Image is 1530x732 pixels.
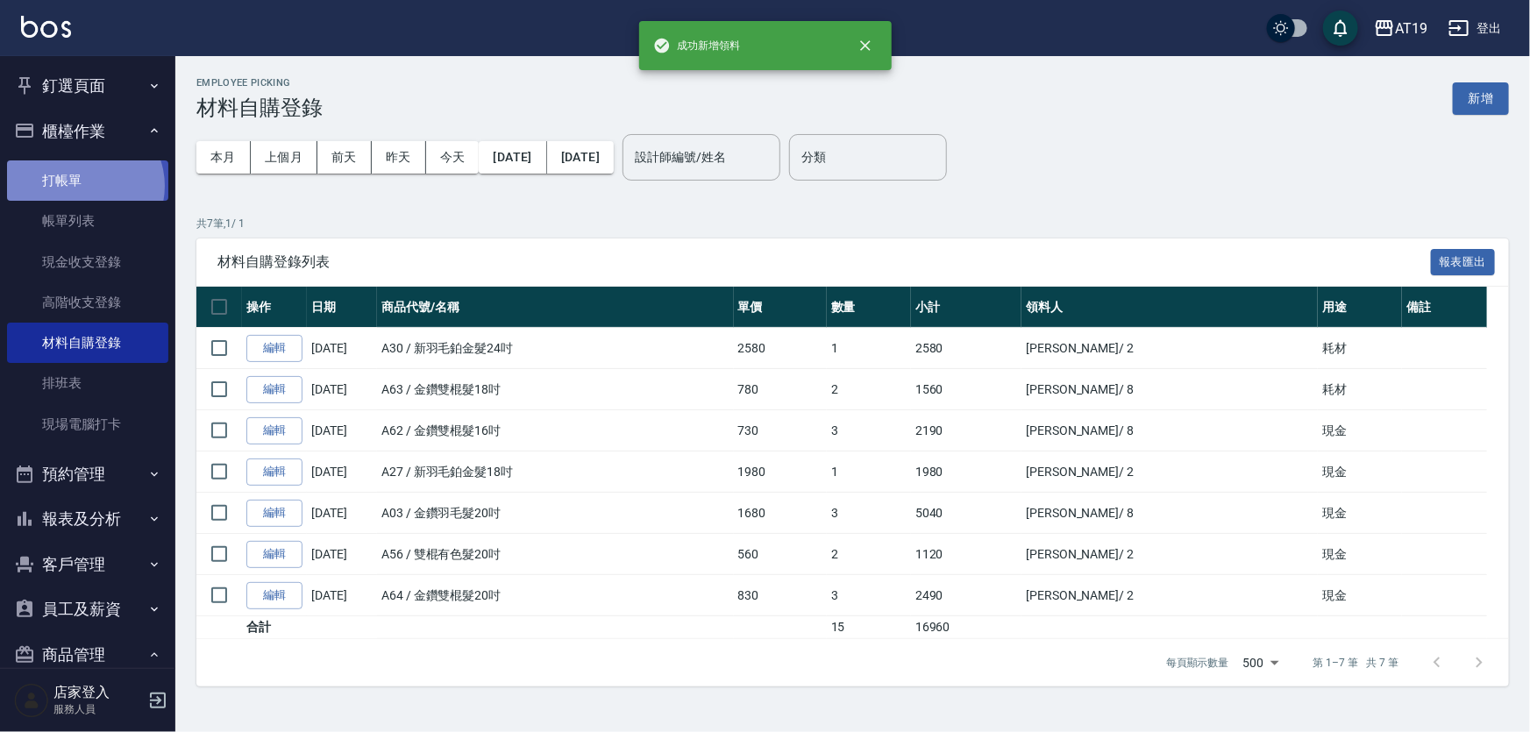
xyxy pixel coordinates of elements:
[547,141,614,174] button: [DATE]
[242,287,307,328] th: 操作
[911,616,1021,639] td: 16960
[7,109,168,154] button: 櫃檯作業
[734,493,827,534] td: 1680
[1021,328,1318,369] td: [PERSON_NAME] / 2
[911,328,1021,369] td: 2580
[911,369,1021,410] td: 1560
[1318,410,1402,451] td: 現金
[7,404,168,444] a: 現場電腦打卡
[1236,639,1285,686] div: 500
[14,683,49,718] img: Person
[7,63,168,109] button: 釘選頁面
[307,534,377,575] td: [DATE]
[1431,252,1496,269] a: 報表匯出
[911,451,1021,493] td: 1980
[846,26,885,65] button: close
[7,363,168,403] a: 排班表
[7,542,168,587] button: 客戶管理
[1021,493,1318,534] td: [PERSON_NAME] / 8
[377,369,734,410] td: A63 / 金鑽雙棍髮18吋
[911,534,1021,575] td: 1120
[246,500,302,527] a: 編輯
[1021,534,1318,575] td: [PERSON_NAME] / 2
[734,287,827,328] th: 單價
[21,16,71,38] img: Logo
[377,328,734,369] td: A30 / 新羽毛鉑金髮24吋
[246,582,302,609] a: 編輯
[53,701,143,717] p: 服務人員
[196,216,1509,231] p: 共 7 筆, 1 / 1
[734,369,827,410] td: 780
[734,328,827,369] td: 2580
[827,328,911,369] td: 1
[1453,82,1509,115] button: 新增
[1395,18,1427,39] div: AT19
[734,451,827,493] td: 1980
[827,287,911,328] th: 數量
[827,616,911,639] td: 15
[377,534,734,575] td: A56 / 雙棍有色髮20吋
[827,410,911,451] td: 3
[217,253,1431,271] span: 材料自購登錄列表
[1313,655,1398,671] p: 第 1–7 筆 共 7 筆
[734,534,827,575] td: 560
[7,586,168,632] button: 員工及薪資
[53,684,143,701] h5: 店家登入
[7,323,168,363] a: 材料自購登錄
[377,575,734,616] td: A64 / 金鑽雙棍髮20吋
[827,493,911,534] td: 3
[7,632,168,678] button: 商品管理
[7,282,168,323] a: 高階收支登錄
[1021,410,1318,451] td: [PERSON_NAME] / 8
[246,417,302,444] a: 編輯
[196,77,323,89] h2: Employee Picking
[7,242,168,282] a: 現金收支登錄
[911,287,1021,328] th: 小計
[1021,451,1318,493] td: [PERSON_NAME] / 2
[1402,287,1486,328] th: 備註
[246,541,302,568] a: 編輯
[1318,534,1402,575] td: 現金
[1318,575,1402,616] td: 現金
[1367,11,1434,46] button: AT19
[307,493,377,534] td: [DATE]
[827,451,911,493] td: 1
[251,141,317,174] button: 上個月
[1318,287,1402,328] th: 用途
[372,141,426,174] button: 昨天
[1318,328,1402,369] td: 耗材
[827,575,911,616] td: 3
[196,96,323,120] h3: 材料自購登錄
[7,496,168,542] button: 報表及分析
[1318,493,1402,534] td: 現金
[196,141,251,174] button: 本月
[1318,451,1402,493] td: 現金
[7,451,168,497] button: 預約管理
[1431,249,1496,276] button: 報表匯出
[911,493,1021,534] td: 5040
[377,287,734,328] th: 商品代號/名稱
[827,369,911,410] td: 2
[317,141,372,174] button: 前天
[1318,369,1402,410] td: 耗材
[377,410,734,451] td: A62 / 金鑽雙棍髮16吋
[1021,369,1318,410] td: [PERSON_NAME] / 8
[307,328,377,369] td: [DATE]
[1021,575,1318,616] td: [PERSON_NAME] / 2
[307,287,377,328] th: 日期
[246,376,302,403] a: 編輯
[242,616,307,639] td: 合計
[307,410,377,451] td: [DATE]
[7,201,168,241] a: 帳單列表
[307,369,377,410] td: [DATE]
[307,451,377,493] td: [DATE]
[653,37,741,54] span: 成功新增領料
[827,534,911,575] td: 2
[307,575,377,616] td: [DATE]
[1441,12,1509,45] button: 登出
[377,493,734,534] td: A03 / 金鑽羽毛髮20吋
[1453,89,1509,106] a: 新增
[7,160,168,201] a: 打帳單
[734,575,827,616] td: 830
[246,335,302,362] a: 編輯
